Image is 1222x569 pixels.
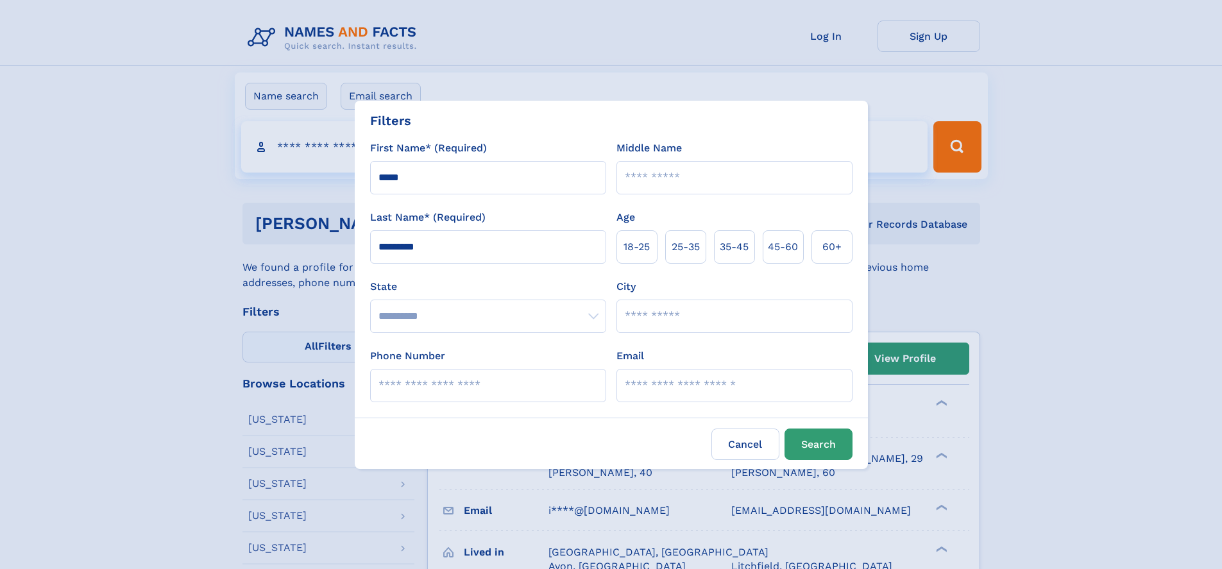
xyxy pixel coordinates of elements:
span: 45‑60 [768,239,798,255]
div: Filters [370,111,411,130]
span: 25‑35 [672,239,700,255]
span: 60+ [822,239,842,255]
label: First Name* (Required) [370,140,487,156]
label: Age [616,210,635,225]
span: 35‑45 [720,239,749,255]
label: Email [616,348,644,364]
label: Cancel [711,429,779,460]
label: Last Name* (Required) [370,210,486,225]
label: Phone Number [370,348,445,364]
label: Middle Name [616,140,682,156]
span: 18‑25 [624,239,650,255]
label: State [370,279,606,294]
label: City [616,279,636,294]
button: Search [785,429,853,460]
